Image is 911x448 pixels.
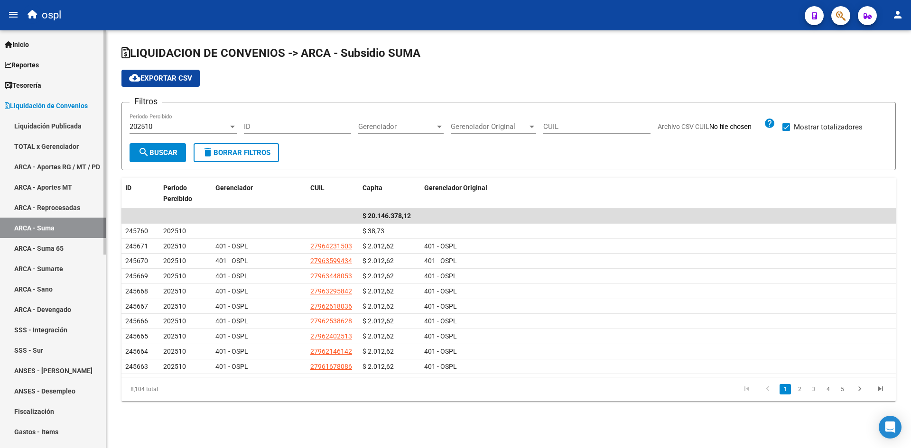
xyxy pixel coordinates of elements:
[358,122,435,131] span: Gerenciador
[310,317,352,325] span: 27962538628
[363,363,394,370] span: $ 2.012,62
[125,272,148,280] span: 245669
[424,332,457,340] span: 401 - OSPL
[163,242,186,250] span: 202510
[709,123,764,131] input: Archivo CSV CUIL
[138,146,149,158] mat-icon: search
[163,347,186,355] span: 202510
[125,332,148,340] span: 245665
[138,148,177,157] span: Buscar
[363,227,384,235] span: $ 38,73
[8,9,19,20] mat-icon: menu
[821,381,835,397] li: page 4
[125,363,148,370] span: 245663
[807,381,821,397] li: page 3
[163,363,186,370] span: 202510
[363,332,394,340] span: $ 2.012,62
[163,272,186,280] span: 202510
[163,227,186,235] span: 202510
[215,272,248,280] span: 401 - OSPL
[778,381,792,397] li: page 1
[215,302,248,310] span: 401 - OSPL
[215,184,253,192] span: Gerenciador
[125,184,131,192] span: ID
[310,184,325,192] span: CUIL
[215,363,248,370] span: 401 - OSPL
[310,272,352,280] span: 27963448053
[5,39,29,50] span: Inicio
[451,122,528,131] span: Gerenciador Original
[872,384,890,394] a: go to last page
[794,384,805,394] a: 2
[424,302,457,310] span: 401 - OSPL
[129,74,192,82] span: Exportar CSV
[125,347,148,355] span: 245664
[851,384,869,394] a: go to next page
[121,178,159,209] datatable-header-cell: ID
[759,384,777,394] a: go to previous page
[310,257,352,265] span: 27963599434
[163,184,192,202] span: Período Percibido
[363,347,394,355] span: $ 2.012,62
[194,143,279,162] button: Borrar Filtros
[307,178,359,209] datatable-header-cell: CUIL
[121,70,200,87] button: Exportar CSV
[215,332,248,340] span: 401 - OSPL
[738,384,756,394] a: go to first page
[5,80,41,91] span: Tesorería
[424,184,487,192] span: Gerenciador Original
[794,121,863,133] span: Mostrar totalizadores
[808,384,819,394] a: 3
[363,272,394,280] span: $ 2.012,62
[163,257,186,265] span: 202510
[658,123,709,130] span: Archivo CSV CUIL
[359,178,420,209] datatable-header-cell: Capita
[125,242,148,250] span: 245671
[129,72,140,83] mat-icon: cloud_download
[215,242,248,250] span: 401 - OSPL
[121,46,420,60] span: LIQUIDACION DE CONVENIOS -> ARCA - Subsidio SUMA
[125,287,148,295] span: 245668
[837,384,848,394] a: 5
[780,384,791,394] a: 1
[215,257,248,265] span: 401 - OSPL
[125,317,148,325] span: 245666
[215,287,248,295] span: 401 - OSPL
[363,287,394,295] span: $ 2.012,62
[130,122,152,131] span: 202510
[130,95,162,108] h3: Filtros
[159,178,212,209] datatable-header-cell: Período Percibido
[363,317,394,325] span: $ 2.012,62
[892,9,903,20] mat-icon: person
[163,317,186,325] span: 202510
[212,178,307,209] datatable-header-cell: Gerenciador
[363,302,394,310] span: $ 2.012,62
[125,257,148,265] span: 245670
[424,317,457,325] span: 401 - OSPL
[420,178,896,209] datatable-header-cell: Gerenciador Original
[363,242,394,250] span: $ 2.012,62
[130,143,186,162] button: Buscar
[363,257,394,265] span: $ 2.012,62
[121,377,275,401] div: 8,104 total
[163,287,186,295] span: 202510
[310,242,352,250] span: 27964231503
[792,381,807,397] li: page 2
[835,381,849,397] li: page 5
[5,101,88,111] span: Liquidación de Convenios
[424,257,457,265] span: 401 - OSPL
[822,384,834,394] a: 4
[163,332,186,340] span: 202510
[363,184,382,192] span: Capita
[424,347,457,355] span: 401 - OSPL
[125,302,148,310] span: 245667
[310,287,352,295] span: 27963295842
[310,332,352,340] span: 27962402513
[310,302,352,310] span: 27962618036
[42,5,61,26] span: ospl
[363,212,411,219] span: $ 20.146.378,12
[310,363,352,370] span: 27961678086
[424,242,457,250] span: 401 - OSPL
[879,416,902,439] div: Open Intercom Messenger
[424,272,457,280] span: 401 - OSPL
